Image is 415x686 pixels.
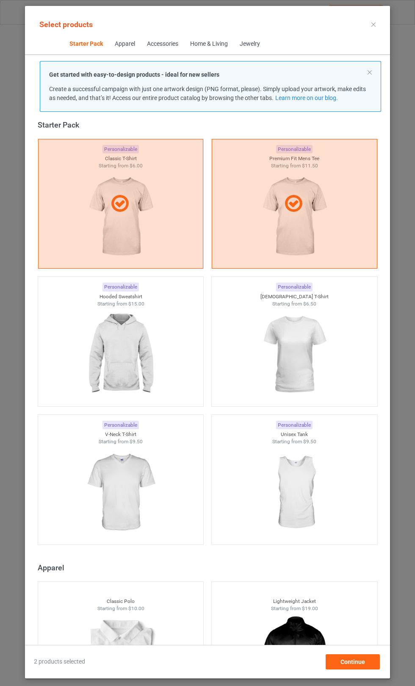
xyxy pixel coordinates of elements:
[38,605,204,612] div: Starting from
[239,40,260,48] div: Jewelry
[276,421,313,430] div: Personalizable
[39,20,93,29] span: Select products
[212,431,377,438] div: Unisex Tank
[147,40,178,48] div: Accessories
[38,431,204,438] div: V-Neck T-Shirt
[326,654,380,669] div: Continue
[38,293,204,300] div: Hooded Sweatshirt
[302,605,318,611] span: $19.00
[38,438,204,445] div: Starting from
[212,605,377,612] div: Starting from
[49,86,366,101] span: Create a successful campaign with just one artwork design (PNG format, please). Simply upload you...
[102,283,139,292] div: Personalizable
[303,301,316,307] span: $6.50
[303,439,316,444] span: $9.50
[256,307,332,402] img: regular.jpg
[130,439,143,444] span: $9.50
[83,307,158,402] img: regular.jpg
[212,300,377,308] div: Starting from
[190,40,227,48] div: Home & Living
[128,605,144,611] span: $10.00
[114,40,135,48] div: Apparel
[276,283,313,292] div: Personalizable
[340,658,365,665] span: Continue
[212,438,377,445] div: Starting from
[212,598,377,605] div: Lightweight Jacket
[128,301,144,307] span: $15.00
[38,120,382,130] div: Starter Pack
[83,445,158,540] img: regular.jpg
[34,658,85,666] span: 2 products selected
[275,94,338,101] a: Learn more on our blog.
[102,421,139,430] div: Personalizable
[256,445,332,540] img: regular.jpg
[38,300,204,308] div: Starting from
[38,563,382,572] div: Apparel
[63,34,108,54] span: Starter Pack
[212,293,377,300] div: [DEMOGRAPHIC_DATA] T-Shirt
[38,598,204,605] div: Classic Polo
[49,71,219,78] strong: Get started with easy-to-design products - ideal for new sellers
